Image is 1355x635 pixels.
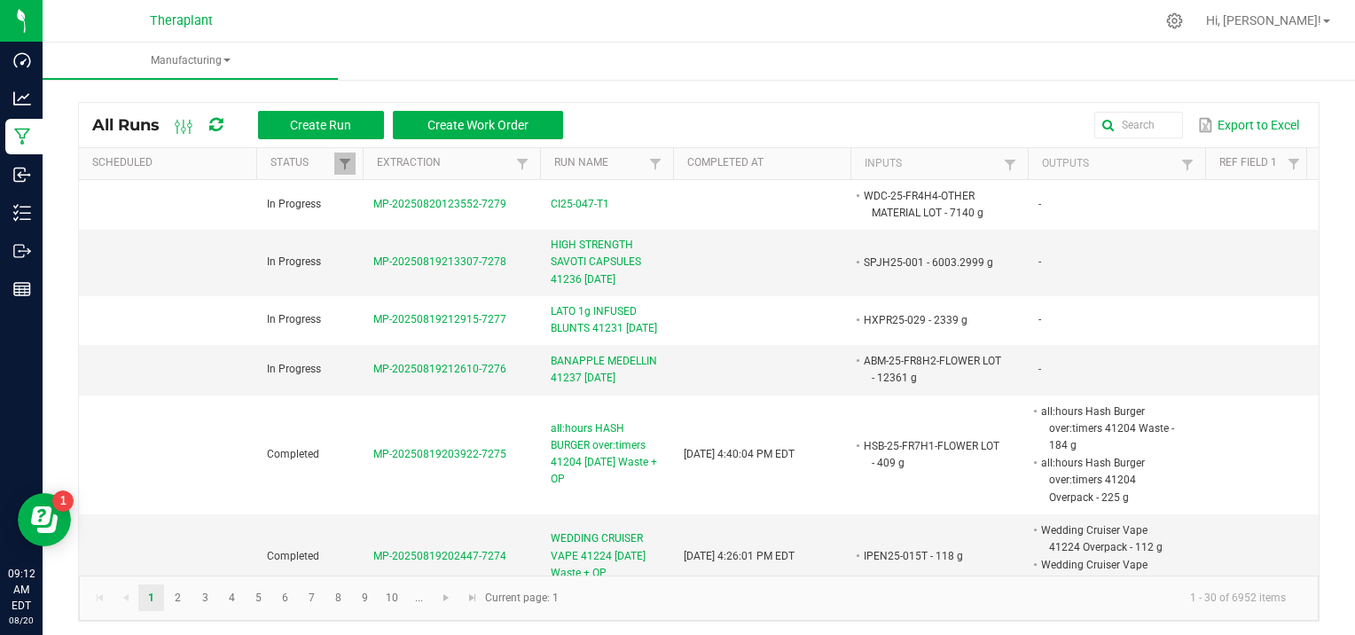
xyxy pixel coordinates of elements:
[52,490,74,512] iframe: Resource center unread badge
[267,448,319,460] span: Completed
[466,591,480,605] span: Go to the last page
[373,448,506,460] span: MP-20250819203922-7275
[393,111,563,139] button: Create Work Order
[551,530,662,582] span: WEDDING CRUISER VAPE 41224 [DATE] Waste + OP
[325,584,351,611] a: Page 8
[8,566,35,614] p: 09:12 AM EDT
[645,153,666,175] a: Filter
[92,156,249,170] a: ScheduledSortable
[554,156,644,170] a: Run NameSortable
[551,237,662,288] span: HIGH STRENGTH SAVOTI CAPSULES 41236 [DATE]
[684,448,795,460] span: [DATE] 4:40:04 PM EDT
[165,584,191,611] a: Page 2
[1283,153,1304,175] a: Filter
[267,198,321,210] span: In Progress
[377,156,511,170] a: ExtractionSortable
[267,363,321,375] span: In Progress
[13,204,31,222] inline-svg: Inventory
[551,353,662,387] span: BANAPPLE MEDELLIN 41237 [DATE]
[267,313,321,325] span: In Progress
[1206,13,1321,27] span: Hi, [PERSON_NAME]!
[861,437,1001,472] li: HSB-25-FR7H1-FLOWER LOT - 409 g
[334,153,356,175] a: Filter
[13,128,31,145] inline-svg: Manufacturing
[1219,156,1282,170] a: Ref Field 1Sortable
[850,148,1028,180] th: Inputs
[1194,110,1304,140] button: Export to Excel
[1094,112,1183,138] input: Search
[13,166,31,184] inline-svg: Inbound
[373,550,506,562] span: MP-20250819202447-7274
[267,550,319,562] span: Completed
[79,576,1319,621] kendo-pager: Current page: 1
[373,198,506,210] span: MP-20250820123552-7279
[267,255,321,268] span: In Progress
[92,110,576,140] div: All Runs
[1028,180,1205,230] td: -
[258,111,384,139] button: Create Run
[373,363,506,375] span: MP-20250819212610-7276
[1038,556,1179,591] li: Wedding Cruiser Vape 41224 Waste - 6 ea
[1028,148,1205,180] th: Outputs
[18,493,71,546] iframe: Resource center
[551,196,609,213] span: CI25-047-T1
[861,311,1001,329] li: HXPR25-029 - 2339 g
[290,118,351,132] span: Create Run
[459,584,485,611] a: Go to the last page
[1028,296,1205,345] td: -
[861,187,1001,222] li: WDC-25-FR4H4-OTHER MATERIAL LOT - 7140 g
[1028,345,1205,395] td: -
[138,584,164,611] a: Page 1
[1028,230,1205,296] td: -
[272,584,298,611] a: Page 6
[13,280,31,298] inline-svg: Reports
[43,43,338,80] a: Manufacturing
[270,156,333,170] a: StatusSortable
[13,242,31,260] inline-svg: Outbound
[569,584,1300,613] kendo-pager-info: 1 - 30 of 6952 items
[439,591,453,605] span: Go to the next page
[684,550,795,562] span: [DATE] 4:26:01 PM EDT
[373,313,506,325] span: MP-20250819212915-7277
[551,420,662,489] span: all:hours HASH BURGER over:timers 41204 [DATE] Waste + OP
[427,118,529,132] span: Create Work Order
[1038,454,1179,506] li: all:hours Hash Burger over:timers 41204 Overpack - 225 g
[861,254,1001,271] li: SPJH25-001 - 6003.2999 g
[43,53,338,68] span: Manufacturing
[192,584,218,611] a: Page 3
[687,156,843,170] a: Completed AtSortable
[352,584,378,611] a: Page 9
[999,153,1021,176] a: Filter
[380,584,405,611] a: Page 10
[861,547,1001,565] li: IPEN25-015T - 118 g
[1163,12,1186,29] div: Manage settings
[13,51,31,69] inline-svg: Dashboard
[8,614,35,627] p: 08/20
[434,584,459,611] a: Go to the next page
[406,584,432,611] a: Page 11
[150,13,213,28] span: Theraplant
[551,303,662,337] span: LATO 1g INFUSED BLUNTS 41231 [DATE]
[1038,403,1179,455] li: all:hours Hash Burger over:timers 41204 Waste - 184 g
[246,584,271,611] a: Page 5
[1038,521,1179,556] li: Wedding Cruiser Vape 41224 Overpack - 112 g
[299,584,325,611] a: Page 7
[13,90,31,107] inline-svg: Analytics
[219,584,245,611] a: Page 4
[861,352,1001,387] li: ABM-25-FR8H2-FLOWER LOT - 12361 g
[1177,153,1198,176] a: Filter
[373,255,506,268] span: MP-20250819213307-7278
[512,153,533,175] a: Filter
